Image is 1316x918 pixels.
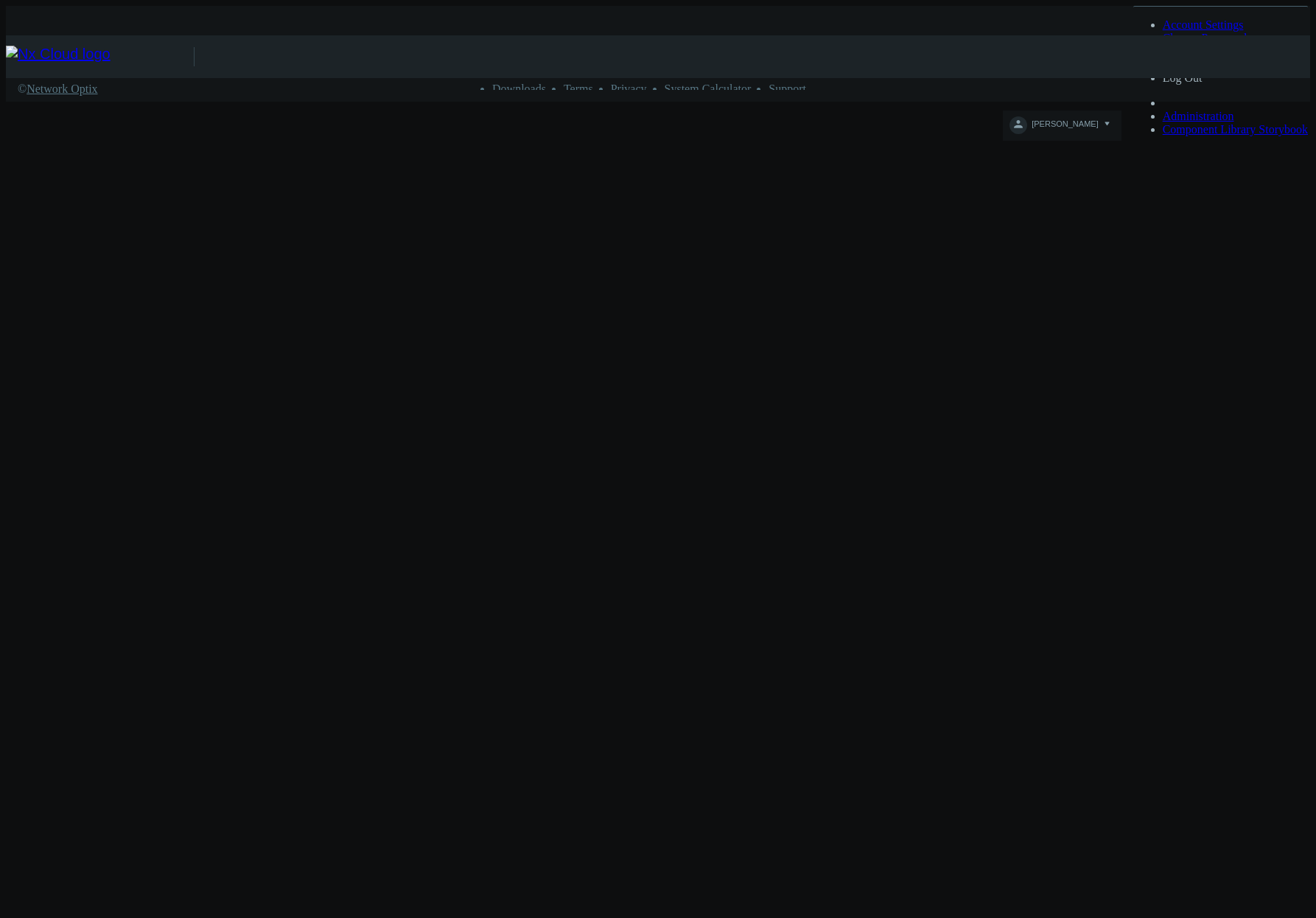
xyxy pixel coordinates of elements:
a: Privacy [611,83,647,95]
a: Terms [564,83,593,95]
a: Support [769,83,806,95]
a: ©Network Optix [18,83,98,96]
button: [PERSON_NAME] [1003,111,1121,141]
a: Component Library Storybook [1163,123,1308,136]
a: Administration [1163,110,1234,122]
img: Nx Cloud logo [6,46,194,68]
a: Account Settings [1163,18,1244,31]
span: Network Optix [27,83,97,95]
a: Downloads [492,83,546,95]
a: Change Password [1163,32,1247,44]
span: [PERSON_NAME] [1032,119,1098,136]
a: System Calculator [665,83,752,95]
